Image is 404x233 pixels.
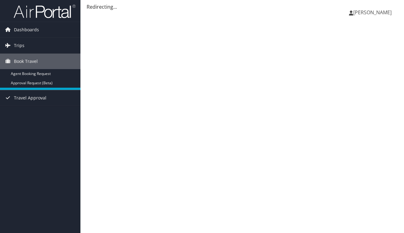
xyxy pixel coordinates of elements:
[14,54,38,69] span: Book Travel
[87,3,398,11] div: Redirecting...
[353,9,392,16] span: [PERSON_NAME]
[14,22,39,37] span: Dashboards
[14,90,46,106] span: Travel Approval
[14,4,75,19] img: airportal-logo.png
[349,3,398,22] a: [PERSON_NAME]
[14,38,24,53] span: Trips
